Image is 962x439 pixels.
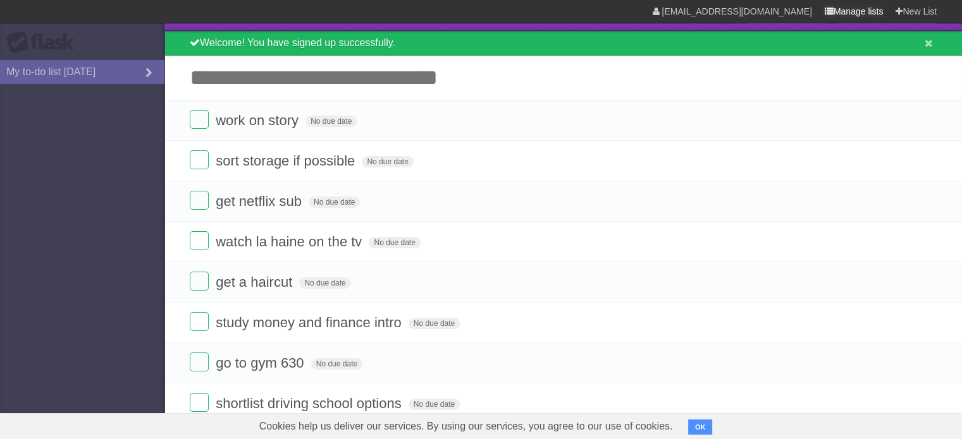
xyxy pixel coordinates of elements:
span: work on story [216,112,302,128]
span: go to gym 630 [216,355,307,371]
span: get netflix sub [216,193,305,209]
span: watch la haine on the tv [216,234,365,250]
label: Done [190,352,209,371]
div: Welcome! You have signed up successfully. [164,31,962,56]
label: Done [190,393,209,412]
span: No due date [409,318,460,329]
span: No due date [362,156,413,167]
span: No due date [409,399,460,410]
span: No due date [311,358,362,370]
span: shortlist driving school options [216,395,404,411]
span: No due date [309,196,360,208]
span: study money and finance intro [216,315,405,330]
label: Done [190,312,209,331]
label: Done [190,231,209,250]
span: sort storage if possible [216,153,358,169]
span: No due date [305,116,357,127]
label: Done [190,150,209,169]
label: Done [190,191,209,210]
span: No due date [369,237,420,248]
label: Done [190,110,209,129]
span: Cookies help us deliver our services. By using our services, you agree to our use of cookies. [247,414,686,439]
button: OK [688,419,713,435]
span: No due date [299,277,350,289]
span: get a haircut [216,274,295,290]
label: Done [190,272,209,291]
div: Flask [6,31,82,54]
